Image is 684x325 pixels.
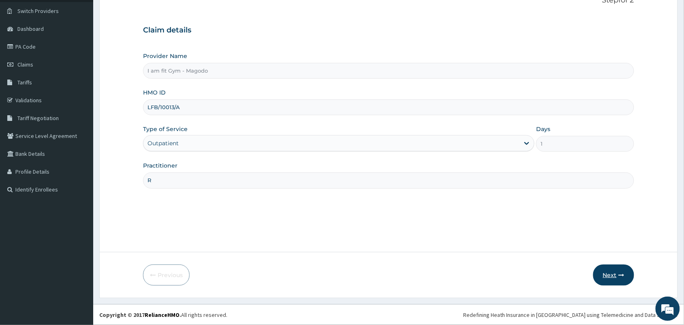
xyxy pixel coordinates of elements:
[464,311,678,319] div: Redefining Heath Insurance in [GEOGRAPHIC_DATA] using Telemedicine and Data Science!
[17,79,32,86] span: Tariffs
[145,311,180,319] a: RelianceHMO
[17,25,44,32] span: Dashboard
[143,52,187,60] label: Provider Name
[17,61,33,68] span: Claims
[133,4,152,24] div: Minimize live chat window
[143,26,634,35] h3: Claim details
[143,172,634,188] input: Enter Name
[143,125,188,133] label: Type of Service
[536,125,550,133] label: Days
[593,265,634,286] button: Next
[17,7,59,15] span: Switch Providers
[93,304,684,325] footer: All rights reserved.
[99,311,181,319] strong: Copyright © 2017 .
[143,88,166,97] label: HMO ID
[143,265,190,286] button: Previous
[15,41,33,61] img: d_794563401_company_1708531726252_794563401
[47,102,112,184] span: We're online!
[17,114,59,122] span: Tariff Negotiation
[143,99,634,115] input: Enter HMO ID
[143,161,177,170] label: Practitioner
[4,222,154,250] textarea: Type your message and hit 'Enter'
[42,45,136,56] div: Chat with us now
